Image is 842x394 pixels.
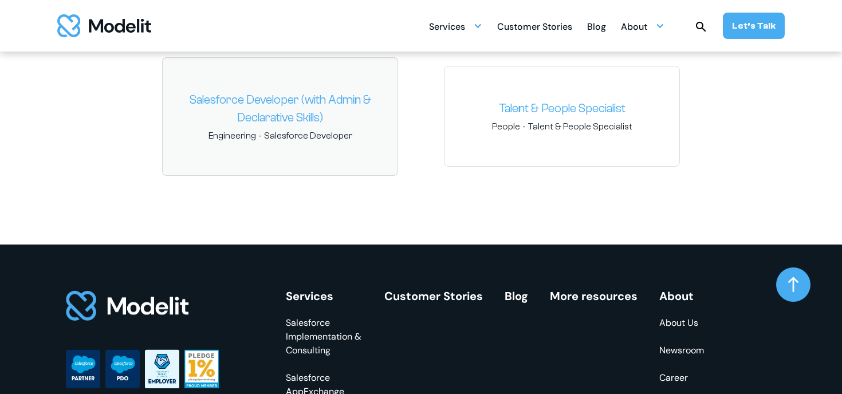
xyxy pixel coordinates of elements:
[505,289,528,304] a: Blog
[454,120,670,133] span: -
[286,316,363,357] a: Salesforce Implementation & Consulting
[587,17,606,39] div: Blog
[172,91,388,127] a: Salesforce Developer (with Admin & Declarative Skills)
[57,14,151,37] img: modelit logo
[659,290,710,302] div: About
[384,289,483,304] a: Customer Stories
[208,129,256,142] span: Engineering
[172,129,388,142] span: -
[550,289,638,304] a: More resources
[723,13,785,39] a: Let’s Talk
[57,14,151,37] a: home
[492,120,520,133] span: People
[659,371,710,385] a: Career
[429,15,482,37] div: Services
[788,277,798,293] img: arrow up
[264,129,352,142] span: Salesforce Developer
[66,290,190,322] img: footer logo
[286,290,363,302] div: Services
[528,120,632,133] span: Talent & People Specialist
[497,17,572,39] div: Customer Stories
[621,17,647,39] div: About
[659,316,710,330] a: About Us
[454,100,670,118] a: Talent & People Specialist
[621,15,664,37] div: About
[732,19,776,32] div: Let’s Talk
[497,15,572,37] a: Customer Stories
[429,17,465,39] div: Services
[659,344,710,357] a: Newsroom
[587,15,606,37] a: Blog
